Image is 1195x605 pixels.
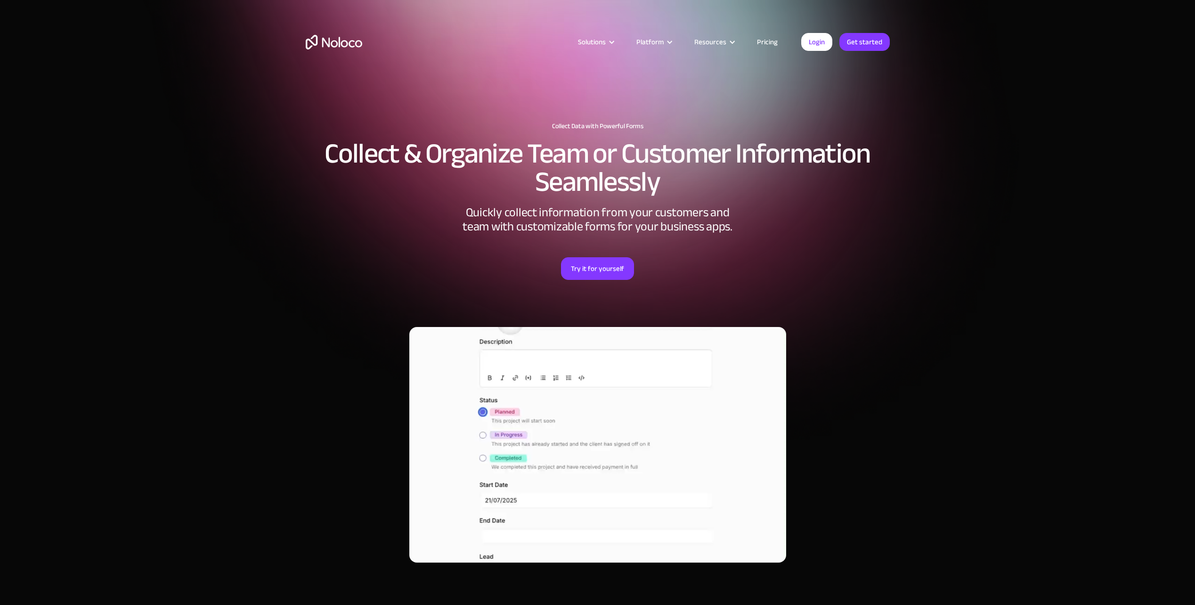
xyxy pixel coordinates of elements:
[306,123,890,130] h1: Collect Data with Powerful Forms
[745,36,789,48] a: Pricing
[636,36,664,48] div: Platform
[683,36,745,48] div: Resources
[801,33,832,51] a: Login
[306,35,362,49] a: home
[694,36,726,48] div: Resources
[306,139,890,196] h2: Collect & Organize Team or Customer Information Seamlessly
[561,257,634,280] a: Try it for yourself
[625,36,683,48] div: Platform
[456,205,739,234] div: Quickly collect information from your customers and team with customizable forms for your busines...
[566,36,625,48] div: Solutions
[839,33,890,51] a: Get started
[578,36,606,48] div: Solutions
